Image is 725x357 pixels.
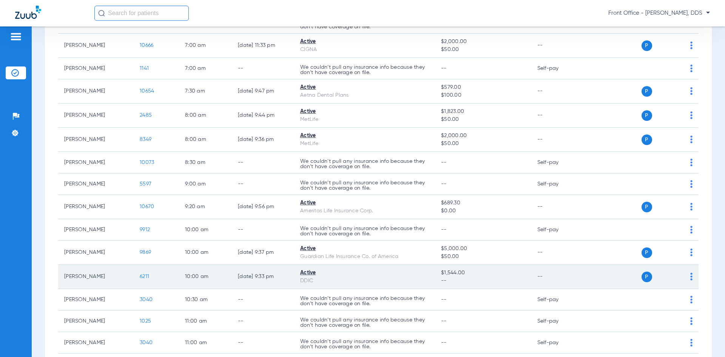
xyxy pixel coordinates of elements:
span: 9912 [140,227,150,232]
td: [PERSON_NAME] [58,265,134,289]
img: group-dot-blue.svg [690,111,693,119]
span: $689.30 [441,199,525,207]
span: 10670 [140,204,154,209]
span: 8349 [140,137,151,142]
div: CIGNA [300,46,429,54]
p: We couldn’t pull any insurance info because they don’t have coverage on file. [300,65,429,75]
td: [PERSON_NAME] [58,289,134,311]
td: -- [531,104,582,128]
img: group-dot-blue.svg [690,203,693,210]
p: We couldn’t pull any insurance info because they don’t have coverage on file. [300,180,429,191]
td: -- [232,173,294,195]
img: group-dot-blue.svg [690,226,693,233]
td: 8:30 AM [179,152,232,173]
img: group-dot-blue.svg [690,249,693,256]
td: [DATE] 9:33 PM [232,265,294,289]
td: [PERSON_NAME] [58,241,134,265]
span: $1,544.00 [441,269,525,277]
iframe: Chat Widget [687,321,725,357]
span: $100.00 [441,91,525,99]
img: Search Icon [98,10,105,17]
span: P [642,110,652,121]
img: group-dot-blue.svg [690,180,693,188]
img: group-dot-blue.svg [690,87,693,95]
span: P [642,86,652,97]
span: $2,000.00 [441,38,525,46]
td: 7:00 AM [179,58,232,79]
td: -- [232,289,294,311]
td: [DATE] 9:56 PM [232,195,294,219]
td: [PERSON_NAME] [58,58,134,79]
div: Aetna Dental Plans [300,91,429,99]
span: $50.00 [441,253,525,261]
span: $0.00 [441,207,525,215]
td: Self-pay [531,58,582,79]
span: -- [441,340,447,345]
td: Self-pay [531,311,582,332]
span: $2,000.00 [441,132,525,140]
td: 9:20 AM [179,195,232,219]
span: 10654 [140,88,154,94]
td: [PERSON_NAME] [58,128,134,152]
span: 10073 [140,160,154,165]
span: 10666 [140,43,153,48]
span: -- [441,181,447,187]
td: 10:00 AM [179,219,232,241]
td: [DATE] 9:37 PM [232,241,294,265]
span: P [642,40,652,51]
span: Front Office - [PERSON_NAME], DDS [608,9,710,17]
span: $50.00 [441,140,525,148]
td: [DATE] 9:47 PM [232,79,294,104]
td: -- [531,241,582,265]
p: We couldn’t pull any insurance info because they don’t have coverage on file. [300,226,429,236]
td: [PERSON_NAME] [58,195,134,219]
input: Search for patients [94,6,189,21]
td: 11:00 AM [179,311,232,332]
td: -- [232,219,294,241]
td: [PERSON_NAME] [58,332,134,354]
td: -- [531,79,582,104]
span: P [642,272,652,282]
span: 6211 [140,274,149,279]
span: 2485 [140,113,152,118]
span: 9869 [140,250,151,255]
td: 10:30 AM [179,289,232,311]
td: [DATE] 9:36 PM [232,128,294,152]
img: group-dot-blue.svg [690,159,693,166]
span: $50.00 [441,46,525,54]
img: Zuub Logo [15,6,41,19]
img: group-dot-blue.svg [690,296,693,303]
div: Active [300,108,429,116]
div: Active [300,83,429,91]
div: MetLife [300,140,429,148]
span: -- [441,66,447,71]
div: Active [300,245,429,253]
td: 9:00 AM [179,173,232,195]
td: -- [531,34,582,58]
td: [PERSON_NAME] [58,152,134,173]
td: [PERSON_NAME] [58,219,134,241]
td: Self-pay [531,332,582,354]
td: Self-pay [531,289,582,311]
p: We couldn’t pull any insurance info because they don’t have coverage on file. [300,296,429,306]
span: 1025 [140,318,151,324]
span: -- [441,297,447,302]
td: [PERSON_NAME] [58,79,134,104]
td: 7:00 AM [179,34,232,58]
td: [PERSON_NAME] [58,34,134,58]
div: Active [300,38,429,46]
td: 7:30 AM [179,79,232,104]
span: $50.00 [441,116,525,124]
div: Active [300,269,429,277]
td: 10:00 AM [179,241,232,265]
span: -- [441,160,447,165]
td: -- [232,152,294,173]
span: P [642,202,652,212]
span: 1141 [140,66,149,71]
span: 5597 [140,181,151,187]
span: 3040 [140,297,153,302]
td: Self-pay [531,173,582,195]
img: group-dot-blue.svg [690,273,693,280]
span: -- [441,227,447,232]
